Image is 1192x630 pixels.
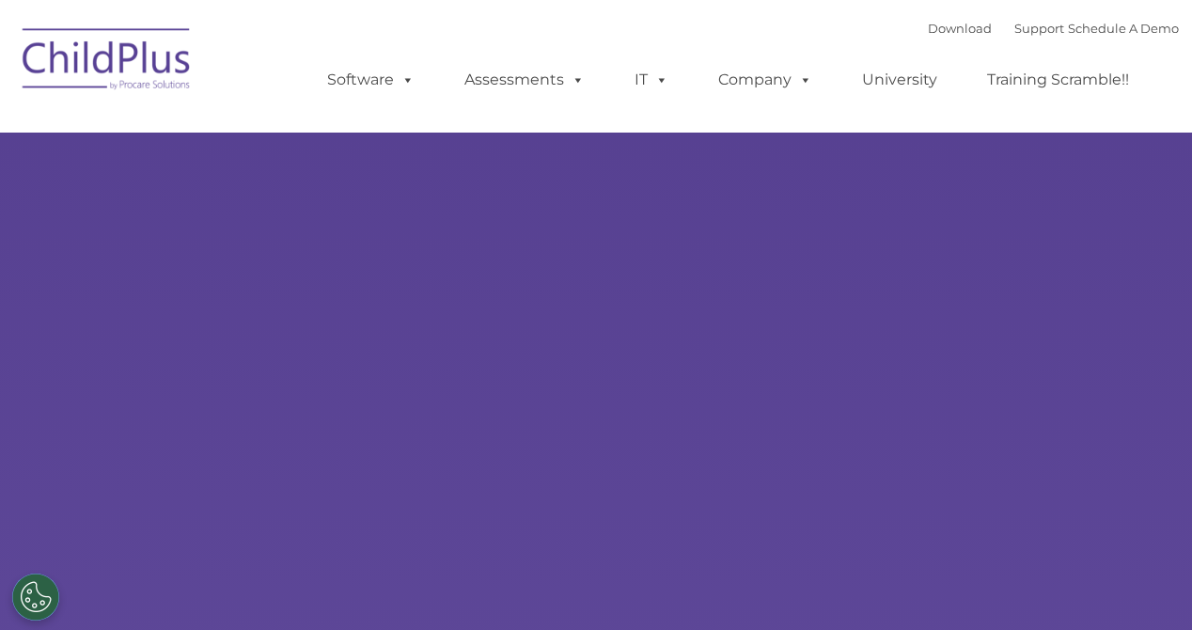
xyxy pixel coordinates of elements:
[308,61,433,99] a: Software
[968,61,1148,99] a: Training Scramble!!
[12,574,59,621] button: Cookies Settings
[13,15,201,109] img: ChildPlus by Procare Solutions
[616,61,687,99] a: IT
[1098,540,1192,630] iframe: Chat Widget
[446,61,604,99] a: Assessments
[843,61,956,99] a: University
[1014,21,1064,36] a: Support
[699,61,831,99] a: Company
[928,21,992,36] a: Download
[928,21,1179,36] font: |
[1068,21,1179,36] a: Schedule A Demo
